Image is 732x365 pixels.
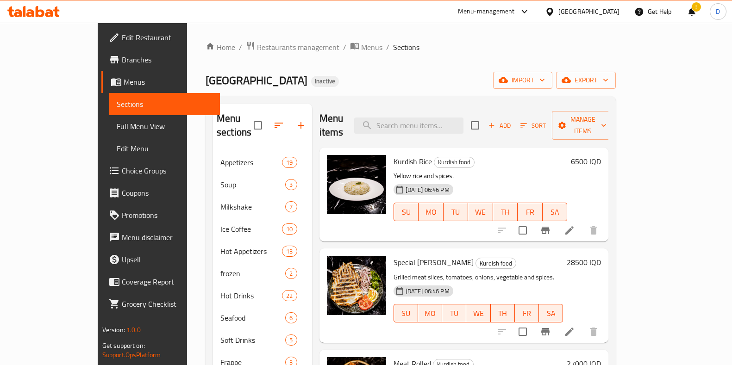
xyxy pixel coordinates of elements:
[122,298,213,309] span: Grocery Checklist
[285,268,297,279] div: items
[559,114,607,137] span: Manage items
[213,262,312,285] div: frozen2
[220,334,285,346] span: Soft Drinks
[518,118,548,133] button: Sort
[534,321,557,343] button: Branch-specific-item
[257,42,339,53] span: Restaurants management
[122,276,213,287] span: Coverage Report
[556,72,616,89] button: export
[564,326,575,337] a: Edit menu item
[285,201,297,212] div: items
[282,246,297,257] div: items
[213,151,312,173] div: Appetizers19
[354,118,463,134] input: search
[290,114,312,136] button: Add section
[327,155,386,214] img: Kurdish Rice
[220,201,285,212] div: Milkshake
[513,322,532,341] span: Select to update
[472,205,489,219] span: WE
[285,334,297,346] div: items
[434,157,474,167] span: Kurdish food
[101,293,220,315] a: Grocery Checklist
[520,120,546,131] span: Sort
[206,41,616,53] nav: breadcrumb
[206,70,307,91] span: [GEOGRAPHIC_DATA]
[582,219,605,241] button: delete
[220,246,282,257] span: Hot Appetizers
[286,269,296,278] span: 2
[546,205,564,219] span: SA
[109,137,220,160] a: Edit Menu
[122,187,213,198] span: Coupons
[122,210,213,221] span: Promotions
[327,256,386,315] img: Special Maria
[394,170,568,182] p: Yellow rice and spices.
[515,304,539,322] button: FR
[485,118,514,133] button: Add
[213,240,312,262] div: Hot Appetizers13
[101,248,220,271] a: Upsell
[220,157,282,168] div: Appetizers
[447,205,465,219] span: TU
[122,254,213,265] span: Upsell
[458,6,515,17] div: Menu-management
[124,76,213,87] span: Menus
[282,158,296,167] span: 19
[444,203,469,221] button: TU
[311,76,339,87] div: Inactive
[571,155,601,168] h6: 6500 IQD
[282,157,297,168] div: items
[102,349,161,361] a: Support.OpsPlatform
[468,203,493,221] button: WE
[220,179,285,190] span: Soup
[350,41,382,53] a: Menus
[466,304,490,322] button: WE
[563,74,608,86] span: export
[217,111,254,139] h2: Menu sections
[126,324,141,336] span: 1.0.0
[117,99,213,110] span: Sections
[567,256,601,269] h6: 28500 IQD
[122,232,213,243] span: Menu disclaimer
[442,304,466,322] button: TU
[220,312,285,323] span: Seafood
[558,6,619,17] div: [GEOGRAPHIC_DATA]
[543,203,568,221] button: SA
[402,186,453,194] span: [DATE] 06:46 PM
[394,203,419,221] button: SU
[102,340,145,352] span: Get support on:
[521,205,539,219] span: FR
[497,205,514,219] span: TH
[476,258,516,269] span: Kurdish food
[343,42,346,53] li: /
[501,74,545,86] span: import
[206,42,235,53] a: Home
[248,116,268,135] span: Select all sections
[282,291,296,300] span: 22
[475,258,516,269] div: Kurdish food
[494,307,511,320] span: TH
[398,205,415,219] span: SU
[101,204,220,226] a: Promotions
[220,268,285,279] span: frozen
[246,41,339,53] a: Restaurants management
[716,6,720,17] span: D
[485,118,514,133] span: Add item
[534,219,557,241] button: Branch-specific-item
[394,155,432,168] span: Kurdish Rice
[513,221,532,240] span: Select to update
[109,115,220,137] a: Full Menu View
[122,32,213,43] span: Edit Restaurant
[220,290,282,301] span: Hot Drinks
[311,77,339,85] span: Inactive
[101,160,220,182] a: Choice Groups
[543,307,559,320] span: SA
[286,203,296,211] span: 7
[285,179,297,190] div: items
